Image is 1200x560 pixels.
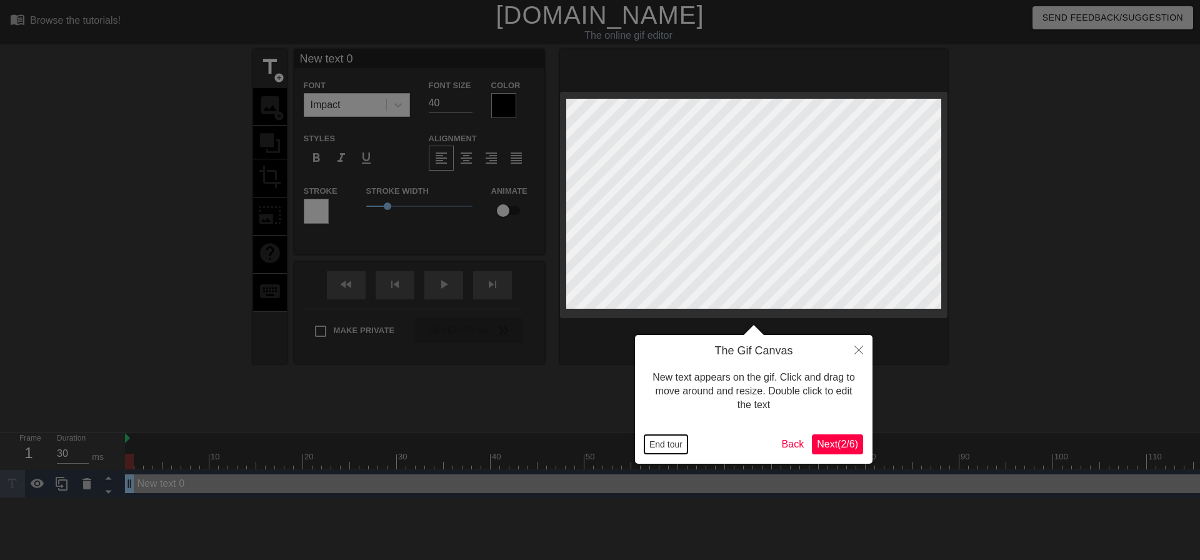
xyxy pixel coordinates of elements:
div: New text appears on the gif. Click and drag to move around and resize. Double click to edit the text [644,358,863,425]
button: Back [777,434,809,454]
span: Next ( 2 / 6 ) [817,439,858,449]
h4: The Gif Canvas [644,344,863,358]
button: Close [845,335,872,364]
button: Next [812,434,863,454]
button: End tour [644,435,687,454]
